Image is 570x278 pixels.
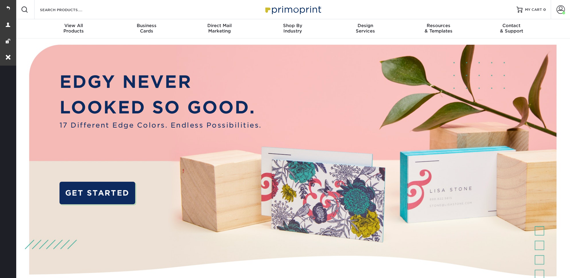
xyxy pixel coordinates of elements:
[543,8,546,12] span: 0
[37,23,110,34] div: Products
[183,19,256,39] a: Direct MailMarketing
[110,23,183,34] div: Cards
[475,23,548,34] div: & Support
[59,69,262,94] p: EDGY NEVER
[59,120,262,130] span: 17 Different Edge Colors. Endless Possibilities.
[329,19,402,39] a: DesignServices
[256,23,329,34] div: Industry
[183,23,256,28] span: Direct Mail
[110,19,183,39] a: BusinessCards
[263,3,323,16] img: Primoprint
[59,182,135,204] a: GET STARTED
[475,23,548,28] span: Contact
[525,7,542,12] span: MY CART
[110,23,183,28] span: Business
[37,19,110,39] a: View AllProducts
[256,19,329,39] a: Shop ByIndustry
[475,19,548,39] a: Contact& Support
[256,23,329,28] span: Shop By
[329,23,402,28] span: Design
[402,23,475,34] div: & Templates
[59,94,262,120] p: LOOKED SO GOOD.
[39,6,98,13] input: SEARCH PRODUCTS.....
[183,23,256,34] div: Marketing
[402,19,475,39] a: Resources& Templates
[402,23,475,28] span: Resources
[329,23,402,34] div: Services
[37,23,110,28] span: View All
